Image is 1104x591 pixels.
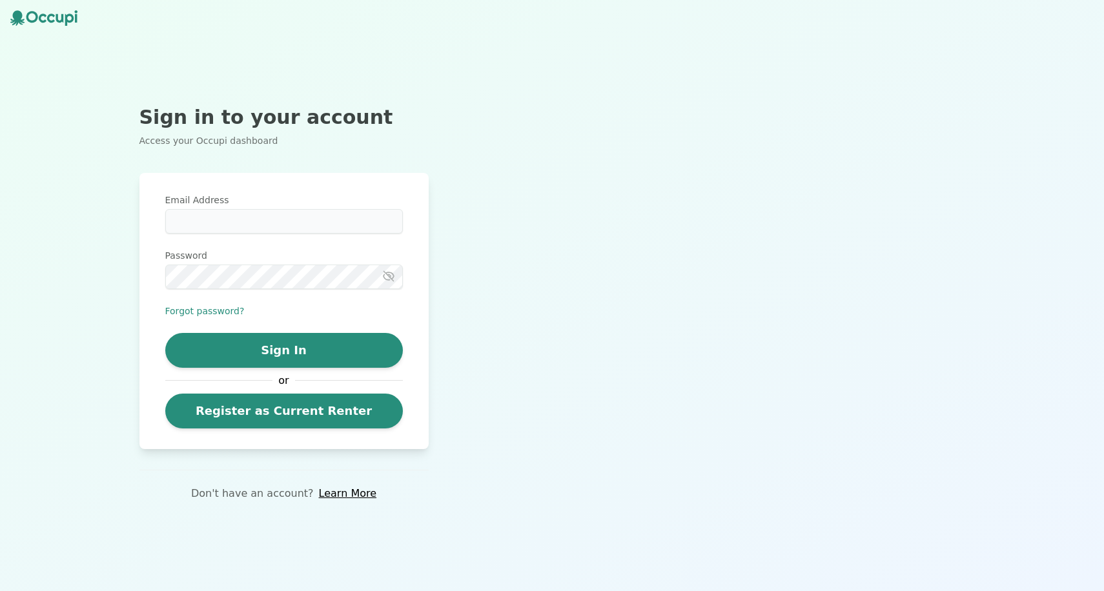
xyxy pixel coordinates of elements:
p: Access your Occupi dashboard [139,134,429,147]
p: Don't have an account? [191,486,314,501]
span: or [272,373,296,388]
button: Sign In [165,333,403,368]
button: Forgot password? [165,305,245,317]
label: Password [165,249,403,262]
label: Email Address [165,194,403,206]
h2: Sign in to your account [139,106,429,129]
a: Learn More [319,486,376,501]
a: Register as Current Renter [165,394,403,428]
